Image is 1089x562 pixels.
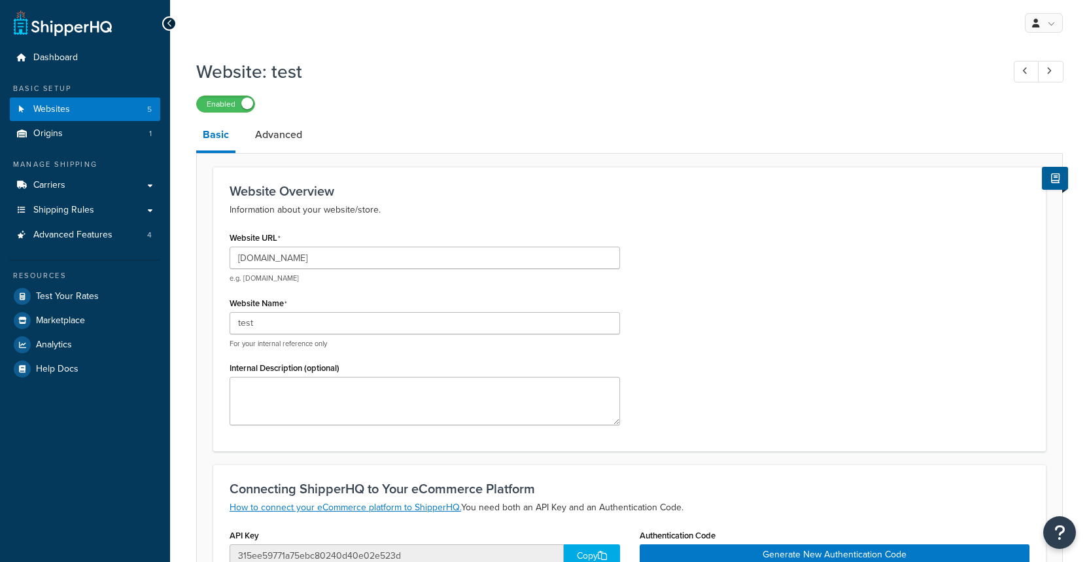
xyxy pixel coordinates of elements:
[10,270,160,281] div: Resources
[230,363,339,373] label: Internal Description (optional)
[10,97,160,122] li: Websites
[1014,61,1039,82] a: Previous Record
[230,531,259,540] label: API Key
[10,198,160,222] a: Shipping Rules
[230,339,620,349] p: For your internal reference only
[10,159,160,170] div: Manage Shipping
[230,501,461,514] a: How to connect your eCommerce platform to ShipperHQ.
[230,500,1029,516] p: You need both an API Key and an Authentication Code.
[10,357,160,381] a: Help Docs
[147,230,152,241] span: 4
[230,273,620,283] p: e.g. [DOMAIN_NAME]
[197,96,254,112] label: Enabled
[36,364,78,375] span: Help Docs
[10,83,160,94] div: Basic Setup
[640,531,716,540] label: Authentication Code
[10,122,160,146] li: Origins
[36,291,99,302] span: Test Your Rates
[149,128,152,139] span: 1
[33,128,63,139] span: Origins
[1038,61,1063,82] a: Next Record
[36,340,72,351] span: Analytics
[230,233,281,243] label: Website URL
[1043,516,1076,549] button: Open Resource Center
[196,119,235,153] a: Basic
[33,104,70,115] span: Websites
[1042,167,1068,190] button: Show Help Docs
[10,223,160,247] a: Advanced Features4
[10,333,160,357] a: Analytics
[249,119,309,150] a: Advanced
[10,97,160,122] a: Websites5
[10,285,160,308] a: Test Your Rates
[33,230,112,241] span: Advanced Features
[10,309,160,332] a: Marketplace
[230,482,1029,496] h3: Connecting ShipperHQ to Your eCommerce Platform
[196,59,990,84] h1: Website: test
[230,184,1029,198] h3: Website Overview
[10,223,160,247] li: Advanced Features
[10,122,160,146] a: Origins1
[33,180,65,191] span: Carriers
[230,202,1029,218] p: Information about your website/store.
[33,52,78,63] span: Dashboard
[10,46,160,70] a: Dashboard
[10,173,160,198] a: Carriers
[36,315,85,326] span: Marketplace
[147,104,152,115] span: 5
[230,298,287,309] label: Website Name
[33,205,94,216] span: Shipping Rules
